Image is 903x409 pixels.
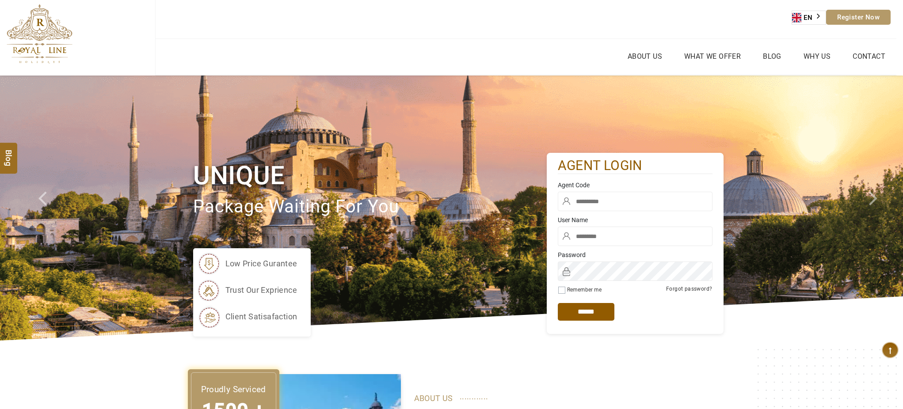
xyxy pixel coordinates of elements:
a: Contact [850,50,888,63]
span: Blog [3,150,15,157]
h1: Unique [193,159,547,192]
a: What we Offer [682,50,743,63]
a: Register Now [826,10,891,25]
a: About Us [625,50,664,63]
div: Language [792,11,826,25]
p: package waiting for you [193,192,547,222]
p: ABOUT US [414,392,710,405]
a: Check next image [858,76,903,341]
a: Blog [761,50,784,63]
a: EN [792,11,826,24]
aside: Language selected: English [792,11,826,25]
span: ............ [460,390,488,403]
a: Why Us [801,50,833,63]
a: Forgot password? [666,286,712,292]
h2: agent login [558,157,712,174]
li: trust our exprience [198,279,297,301]
a: Check next prev [27,76,72,341]
label: Agent Code [558,181,712,189]
label: Password [558,250,712,259]
img: The Royal Line Holidays [7,4,72,64]
label: Remember me [567,287,602,293]
li: low price gurantee [198,253,297,275]
label: User Name [558,216,712,224]
li: client satisafaction [198,306,297,328]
